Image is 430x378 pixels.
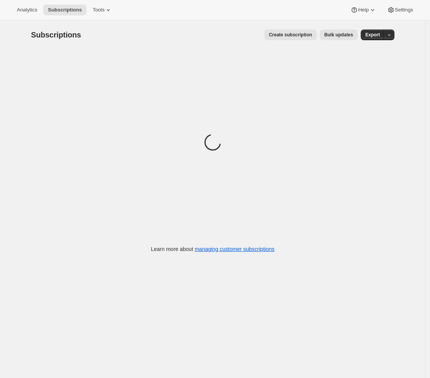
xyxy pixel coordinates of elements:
[151,245,275,253] p: Learn more about
[264,29,317,40] button: Create subscription
[346,5,381,15] button: Help
[320,29,358,40] button: Bulk updates
[31,31,81,39] span: Subscriptions
[358,7,368,13] span: Help
[195,246,275,252] a: managing customer subscriptions
[88,5,117,15] button: Tools
[43,5,86,15] button: Subscriptions
[324,32,353,38] span: Bulk updates
[383,5,418,15] button: Settings
[93,7,104,13] span: Tools
[269,32,312,38] span: Create subscription
[395,7,413,13] span: Settings
[48,7,82,13] span: Subscriptions
[361,29,384,40] button: Export
[12,5,42,15] button: Analytics
[17,7,37,13] span: Analytics
[365,32,380,38] span: Export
